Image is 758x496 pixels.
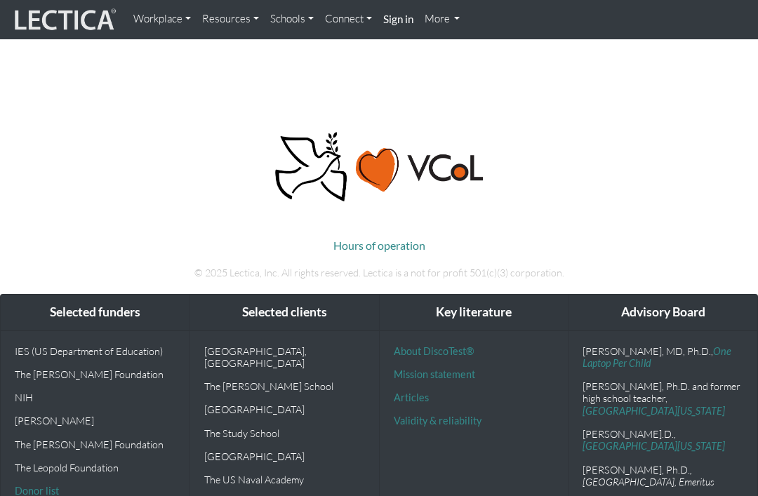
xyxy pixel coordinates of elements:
[394,415,481,427] a: Validity & reliability
[265,6,319,33] a: Schools
[204,427,365,439] p: The Study School
[190,295,379,330] div: Selected clients
[15,368,175,380] p: The [PERSON_NAME] Foundation
[394,368,475,380] a: Mission statement
[204,450,365,462] p: [GEOGRAPHIC_DATA]
[204,345,365,370] p: [GEOGRAPHIC_DATA], [GEOGRAPHIC_DATA]
[583,345,731,369] a: One Laptop Per Child
[272,130,487,203] img: Peace, love, VCoL
[394,391,429,403] a: Articles
[204,380,365,392] p: The [PERSON_NAME] School
[583,428,743,453] p: [PERSON_NAME].D.,
[583,440,725,452] a: [GEOGRAPHIC_DATA][US_STATE]
[204,474,365,485] p: The US Naval Academy
[583,464,743,488] p: [PERSON_NAME], Ph.D.
[583,405,725,417] a: [GEOGRAPHIC_DATA][US_STATE]
[378,6,419,34] a: Sign in
[15,462,175,474] p: The Leopold Foundation
[394,345,474,357] a: About DiscoTest®
[197,6,265,33] a: Resources
[319,6,378,33] a: Connect
[53,265,705,281] p: © 2025 Lectica, Inc. All rights reserved. Lectica is a not for profit 501(c)(3) corporation.
[1,295,189,330] div: Selected funders
[419,6,466,33] a: More
[128,6,197,33] a: Workplace
[583,345,743,370] p: [PERSON_NAME], MD, Ph.D.,
[204,403,365,415] p: [GEOGRAPHIC_DATA]
[15,415,175,427] p: [PERSON_NAME]
[383,13,413,25] strong: Sign in
[568,295,757,330] div: Advisory Board
[380,295,568,330] div: Key literature
[15,438,175,450] p: The [PERSON_NAME] Foundation
[583,380,743,417] p: [PERSON_NAME], Ph.D. and former high school teacher,
[333,239,425,252] a: Hours of operation
[583,464,714,488] em: , [GEOGRAPHIC_DATA], Emeritus
[11,6,117,33] img: lecticalive
[15,391,175,403] p: NIH
[15,345,175,357] p: IES (US Department of Education)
